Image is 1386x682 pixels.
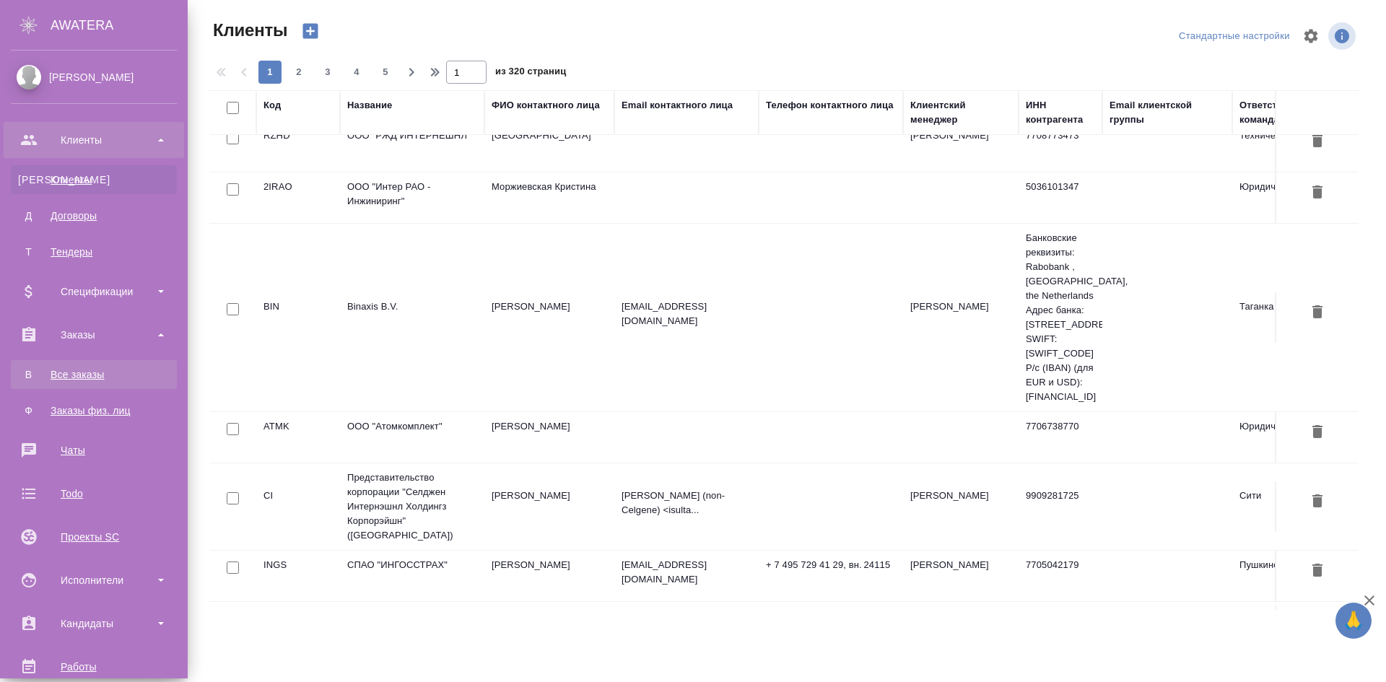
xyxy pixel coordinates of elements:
td: Юридический [1232,172,1348,223]
div: Клиенты [11,129,177,151]
div: Email клиентской группы [1110,98,1225,127]
span: Настроить таблицу [1294,19,1328,53]
button: Создать [293,19,328,43]
td: CI [256,481,340,532]
button: 5 [374,61,397,84]
td: Технический [1232,121,1348,172]
div: Телефон контактного лица [766,98,894,113]
td: Локализация [1232,606,1348,656]
td: 2IRAO [256,172,340,223]
a: [PERSON_NAME]Клиенты [11,165,177,194]
td: 7706738770 [1019,412,1102,463]
td: [PERSON_NAME] [484,551,614,601]
td: ООО "РЖД ИНТЕРНЕШНЛ" [340,121,484,172]
td: [PERSON_NAME] [484,412,614,463]
td: [PERSON_NAME] [903,481,1019,532]
td: BIN [256,292,340,343]
td: [PERSON_NAME] [484,292,614,343]
div: Договоры [18,209,170,223]
td: СПАО "ИНГОССТРАХ" [340,551,484,601]
p: [EMAIL_ADDRESS][DOMAIN_NAME] [622,300,751,328]
a: ТТендеры [11,237,177,266]
td: Банковские реквизиты: Rabobank , [GEOGRAPHIC_DATA], the Netherlands Адрес банка: [STREET_ADDRESS]... [1019,224,1102,411]
p: + 7 495 729 41 29, вн. 24115 [766,558,896,572]
div: Название [347,98,392,113]
div: AWATERA [51,11,188,40]
td: 5011020537 [1019,606,1102,656]
td: [EMAIL_ADDRESS][DOMAIN_NAME] [1102,606,1232,656]
div: Клиенты [18,172,170,187]
td: Загородних Виктория [903,606,1019,656]
span: 5 [374,65,397,79]
button: Удалить [1305,489,1330,515]
a: ДДоговоры [11,201,177,230]
td: Представительство корпорации "Селджен Интернэшнл Холдингз Корпорэйшн" ([GEOGRAPHIC_DATA]) [340,463,484,550]
a: Чаты [4,432,184,468]
td: Пушкинская [1232,551,1348,601]
td: 7708773473 [1019,121,1102,172]
div: split button [1175,25,1294,48]
td: [PERSON_NAME] [484,481,614,532]
button: Удалить [1305,300,1330,326]
span: 2 [287,65,310,79]
td: INGS [256,551,340,601]
td: ООО "Атомкомплект" [340,412,484,463]
span: 3 [316,65,339,79]
div: Заказы [11,324,177,346]
td: 9909281725 [1019,481,1102,532]
td: [PERSON_NAME] [903,551,1019,601]
div: Заказы физ. лиц [18,403,170,418]
td: Юридический [1232,412,1348,463]
span: из 320 страниц [495,63,566,84]
span: 4 [345,65,368,79]
button: Удалить [1305,180,1330,206]
div: Спецификации [11,281,177,302]
button: 4 [345,61,368,84]
td: Таганка [1232,292,1348,343]
button: Удалить [1305,128,1330,155]
td: [PERSON_NAME] [903,292,1019,343]
p: [EMAIL_ADDRESS][DOMAIN_NAME] [622,558,751,587]
button: Удалить [1305,558,1330,585]
div: [PERSON_NAME] [11,69,177,85]
a: Проекты SC [4,519,184,555]
button: 2 [287,61,310,84]
span: 🙏 [1341,606,1366,636]
div: Проекты SC [11,526,177,548]
td: [PERSON_NAME] [484,606,614,656]
div: Ответственная команда [1239,98,1341,127]
div: Все заказы [18,367,170,382]
p: [PERSON_NAME] (non-Celgene) <isulta... [622,489,751,517]
td: 5036101347 [1019,172,1102,223]
div: ФИО контактного лица [492,98,600,113]
button: 🙏 [1335,603,1372,639]
div: Email контактного лица [622,98,733,113]
div: Работы [11,656,177,678]
td: [PERSON_NAME] [903,121,1019,172]
button: Удалить [1305,419,1330,446]
a: Todo [4,476,184,512]
div: Клиентский менеджер [910,98,1011,127]
td: Сити [1232,481,1348,532]
button: 3 [316,61,339,84]
div: Исполнители [11,569,177,591]
td: RZHD [256,121,340,172]
a: ФЗаказы физ. лиц [11,396,177,425]
p: [EMAIL_ADDRESS][PERSON_NAME][DOMAIN_NAME] [622,609,751,652]
div: Чаты [11,440,177,461]
td: [GEOGRAPHIC_DATA] [484,121,614,172]
td: Моржиевская Кристина [484,172,614,223]
td: SEGOSP [256,606,340,656]
div: Todo [11,483,177,504]
span: Клиенты [209,19,287,42]
a: ВВсе заказы [11,360,177,389]
div: Код [263,98,281,113]
td: ООО "Интер РАО - Инжиниринг" [340,172,484,223]
div: Тендеры [18,245,170,259]
td: ООО "Сен-Гобен Строительная Продукция Рус" [340,602,484,660]
td: ATMK [256,412,340,463]
span: Посмотреть информацию [1328,22,1359,50]
td: 7705042179 [1019,551,1102,601]
div: Кандидаты [11,613,177,634]
td: Binaxis B.V. [340,292,484,343]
